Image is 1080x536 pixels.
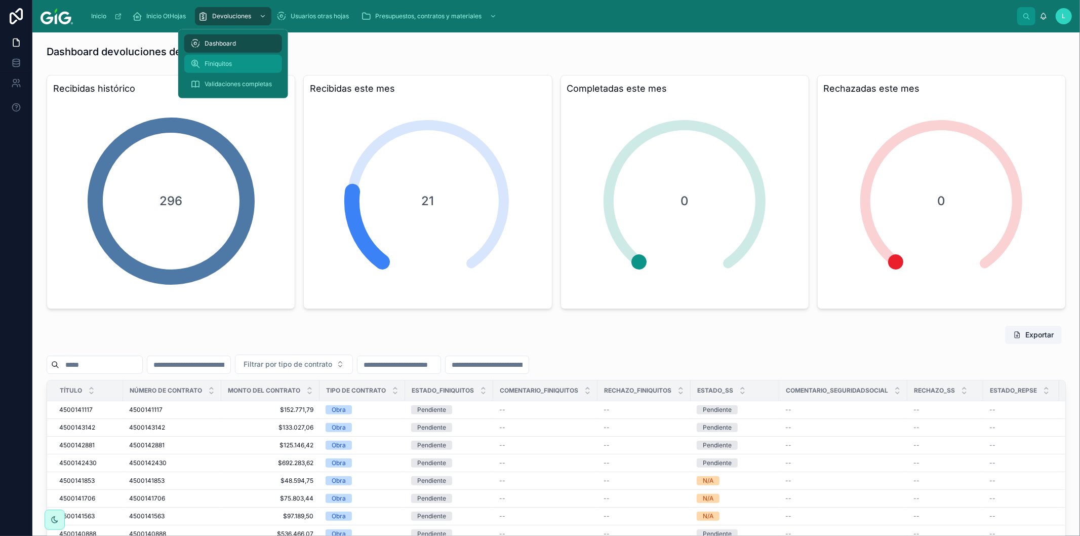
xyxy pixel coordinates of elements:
[785,494,791,503] span: --
[417,494,446,503] div: Pendiente
[59,441,95,449] span: 4500142881
[604,494,610,503] span: --
[332,512,346,521] div: Obra
[604,459,610,467] span: --
[567,82,803,96] h3: Completadas este mes
[59,459,97,467] span: 4500142430
[604,406,610,414] span: --
[604,424,610,432] span: --
[913,494,919,503] span: --
[913,512,919,520] span: --
[59,494,95,503] span: 4500141706
[358,7,502,25] a: Presupuestos, contratos y materiales
[184,34,282,53] a: Dashboard
[332,441,346,450] div: Obra
[59,424,95,432] span: 4500143142
[227,494,313,503] span: $75.803,44
[989,459,995,467] span: --
[146,12,186,20] span: Inicio OtHojas
[500,387,578,395] span: Comentario_finiquitos
[227,477,313,485] span: $48.594,75
[499,459,505,467] span: --
[703,512,713,521] div: N/A
[227,424,313,432] span: $133.027,06
[332,405,346,414] div: Obra
[913,441,919,449] span: --
[499,477,505,485] span: --
[703,441,732,450] div: Pendiente
[59,512,95,520] span: 4500141563
[913,459,919,467] span: --
[990,387,1037,395] span: Estado_REPSE
[417,458,446,468] div: Pendiente
[703,423,732,432] div: Pendiente
[703,476,713,485] div: N/A
[499,512,505,520] span: --
[332,476,346,485] div: Obra
[785,424,791,432] span: --
[1005,326,1062,344] button: Exportar
[60,387,82,395] span: Título
[91,12,106,20] span: Inicio
[604,477,610,485] span: --
[785,512,791,520] span: --
[785,441,791,449] span: --
[697,387,733,395] span: Estado_SS
[604,387,671,395] span: Rechazo_Finiquitos
[81,5,1017,27] div: scrollable content
[47,45,268,59] h1: Dashboard devoluciones de fondo de garantía
[59,406,93,414] span: 4500141117
[227,406,313,414] span: $152.771,79
[989,477,995,485] span: --
[499,441,505,449] span: --
[129,512,165,520] span: 4500141563
[913,406,919,414] span: --
[417,476,446,485] div: Pendiente
[184,55,282,73] a: Finiquitos
[914,387,955,395] span: Rechazo_SS
[785,477,791,485] span: --
[989,424,995,432] span: --
[205,40,236,48] span: Dashboard
[227,459,313,467] span: $692.283,62
[375,12,482,20] span: Presupuestos, contratos y materiales
[228,387,300,395] span: Monto del contrato
[273,7,356,25] a: Usuarios otras hojas
[86,7,127,25] a: Inicio
[499,424,505,432] span: --
[937,193,945,209] span: 0
[332,423,346,432] div: Obra
[785,459,791,467] span: --
[989,406,995,414] span: --
[913,424,919,432] span: --
[129,441,165,449] span: 4500142881
[129,7,193,25] a: Inicio OtHojas
[205,60,232,68] span: Finiquitos
[417,405,446,414] div: Pendiente
[41,8,73,24] img: App logo
[824,82,1059,96] h3: Rechazadas este mes
[129,424,165,432] span: 4500143142
[332,494,346,503] div: Obra
[205,80,272,88] span: Validaciones completas
[703,494,713,503] div: N/A
[291,12,349,20] span: Usuarios otras hojas
[703,405,732,414] div: Pendiente
[499,406,505,414] span: --
[129,459,167,467] span: 4500142430
[989,441,995,449] span: --
[129,477,165,485] span: 4500141853
[129,494,165,503] span: 4500141706
[681,193,689,209] span: 0
[785,406,791,414] span: --
[332,458,346,468] div: Obra
[310,82,545,96] h3: Recibidas este mes
[227,512,313,520] span: $97.189,50
[421,193,434,209] span: 21
[326,387,386,395] span: Tipo de contrato
[184,75,282,93] a: Validaciones completas
[212,12,251,20] span: Devoluciones
[130,387,202,395] span: Número de contrato
[129,406,163,414] span: 4500141117
[499,494,505,503] span: --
